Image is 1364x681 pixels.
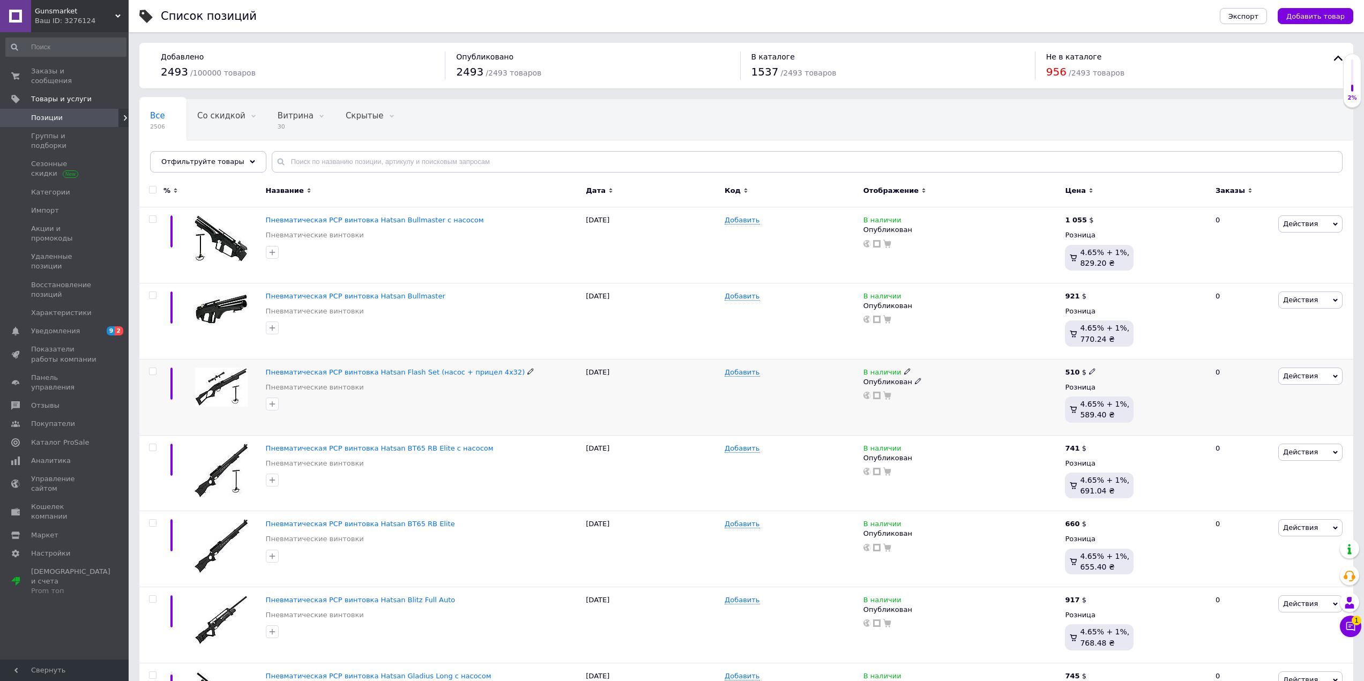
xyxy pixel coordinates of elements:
[863,216,901,227] span: В наличии
[31,456,71,466] span: Аналитика
[31,549,70,558] span: Настройки
[1069,69,1124,77] span: / 2493 товаров
[1046,53,1102,61] span: Не в каталоге
[161,158,244,166] span: Отфильтруйте товары
[751,53,795,61] span: В каталоге
[583,511,722,587] div: [DATE]
[31,188,70,197] span: Категории
[150,111,165,121] span: Все
[1352,613,1361,623] span: 1
[1080,563,1114,571] span: 655.40 ₴
[31,308,92,318] span: Характеристики
[1209,435,1276,511] div: 0
[586,186,606,196] span: Дата
[1080,410,1114,419] span: 589.40 ₴
[266,216,484,224] a: Пневматическая PCP винтовка Hatsan Bullmaster с насосом
[31,502,99,521] span: Кошелек компании
[197,111,245,121] span: Со скидкой
[31,113,63,123] span: Позиции
[31,206,59,215] span: Импорт
[1080,639,1114,647] span: 768.48 ₴
[266,306,364,316] a: Пневматические винтовки
[195,444,248,497] img: Пневматическая PCP винтовка Hatsan BT65 RB Elite с насосом
[278,111,314,121] span: Витрина
[195,519,248,573] img: Пневматическая PCP винтовка Hatsan BT65 RB Elite
[1080,335,1114,343] span: 770.24 ₴
[266,383,364,392] a: Пневматические винтовки
[1065,368,1079,376] b: 510
[863,301,1060,311] div: Опубликован
[266,672,491,680] span: Пневматическая PCP винтовка Hatsan Gladius Long с насосом
[583,435,722,511] div: [DATE]
[725,216,759,224] span: Добавить
[1065,292,1079,300] b: 921
[863,292,901,303] span: В наличии
[1080,324,1129,332] span: 4.65% + 1%,
[863,444,901,455] span: В наличии
[456,53,513,61] span: Опубликовано
[266,230,364,240] a: Пневматические винтовки
[190,69,256,77] span: / 100000 товаров
[266,292,445,300] a: Пневматическая PCP винтовка Hatsan Bullmaster
[31,131,99,151] span: Группы и подборки
[163,186,170,196] span: %
[1283,448,1318,456] span: Действия
[1080,552,1129,560] span: 4.65% + 1%,
[266,596,456,604] a: Пневматическая PCP винтовка Hatsan Blitz Full Auto
[1080,476,1129,484] span: 4.65% + 1%,
[725,292,759,301] span: Добавить
[1228,12,1258,20] span: Экспорт
[1283,600,1318,608] span: Действия
[725,368,759,377] span: Добавить
[266,534,364,544] a: Пневматические винтовки
[150,123,165,131] span: 2506
[115,326,123,335] span: 2
[1209,207,1276,283] div: 0
[1065,368,1096,377] div: $
[725,520,759,528] span: Добавить
[1065,519,1086,529] div: $
[1220,8,1267,24] button: Экспорт
[863,529,1060,538] div: Опубликован
[781,69,837,77] span: / 2493 товаров
[195,368,248,407] img: Пневматическая PCP винтовка Hatsan Flash Set (насос + прицел 4х32)
[266,368,525,376] span: Пневматическая PCP винтовка Hatsan Flash Set (насос + прицел 4х32)
[863,368,901,379] span: В наличии
[725,672,759,680] span: Добавить
[31,373,99,392] span: Панель управления
[1080,248,1129,257] span: 4.65% + 1%,
[1065,671,1086,681] div: $
[31,159,99,178] span: Сезонные скидки
[486,69,541,77] span: / 2493 товаров
[863,520,901,531] span: В наличии
[1209,283,1276,360] div: 0
[725,186,741,196] span: Код
[266,444,494,452] a: Пневматическая PCP винтовка Hatsan BT65 RB Elite с насосом
[1080,627,1129,636] span: 4.65% + 1%,
[31,252,99,271] span: Удаленные позиции
[31,326,80,336] span: Уведомления
[161,11,257,22] div: Список позиций
[1065,459,1206,468] div: Розница
[195,215,248,261] img: Пневматическая PCP винтовка Hatsan Bullmaster с насосом
[1080,487,1114,495] span: 691.04 ₴
[35,16,129,26] div: Ваш ID: 3276124
[1065,520,1079,528] b: 660
[1065,215,1093,225] div: $
[161,53,204,61] span: Добавлено
[1065,383,1206,392] div: Розница
[31,280,99,300] span: Восстановление позиций
[1209,587,1276,663] div: 0
[31,438,89,447] span: Каталог ProSale
[863,605,1060,615] div: Опубликован
[31,530,58,540] span: Маркет
[1216,186,1245,196] span: Заказы
[1065,595,1086,605] div: $
[1065,444,1079,452] b: 741
[5,38,126,57] input: Поиск
[1065,672,1079,680] b: 745
[195,595,248,645] img: Пневматическая PCP винтовка Hatsan Blitz Full Auto
[266,520,455,528] span: Пневматическая PCP винтовка Hatsan BT65 RB Elite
